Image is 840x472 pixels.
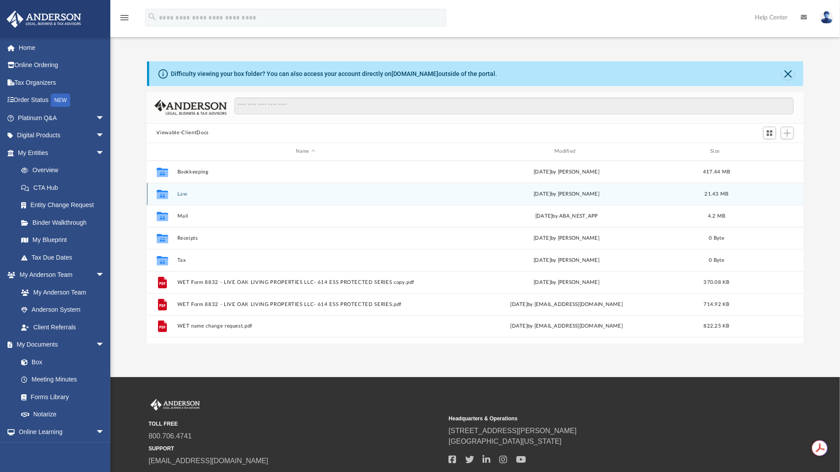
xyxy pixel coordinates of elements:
[177,279,434,285] button: WET Form 8832 - LIVE OAK LIVING PROPERTIES LLC- 614 ESS PROTECTED SERIES copy.pdf
[147,161,804,344] div: grid
[149,420,443,428] small: TOLL FREE
[96,109,113,127] span: arrow_drop_down
[6,57,118,74] a: Online Ordering
[4,11,84,28] img: Anderson Advisors Platinum Portal
[704,302,729,306] span: 714.92 KB
[782,68,794,80] button: Close
[738,147,800,155] div: id
[96,336,113,354] span: arrow_drop_down
[12,249,118,266] a: Tax Due Dates
[147,12,157,22] i: search
[763,127,776,139] button: Switch to Grid View
[177,147,434,155] div: Name
[149,457,268,464] a: [EMAIL_ADDRESS][DOMAIN_NAME]
[6,266,113,284] a: My Anderson Teamarrow_drop_down
[96,423,113,441] span: arrow_drop_down
[438,322,695,330] div: [DATE] by [EMAIL_ADDRESS][DOMAIN_NAME]
[96,144,113,162] span: arrow_drop_down
[709,235,724,240] span: 0 Byte
[449,438,562,445] a: [GEOGRAPHIC_DATA][US_STATE]
[96,266,113,284] span: arrow_drop_down
[157,129,209,137] button: Viewable-ClientDocs
[12,318,113,336] a: Client Referrals
[12,388,109,406] a: Forms Library
[704,191,728,196] span: 21.43 MB
[703,169,730,174] span: 417.44 MB
[177,191,434,197] button: Law
[12,441,113,458] a: Courses
[119,12,130,23] i: menu
[438,147,695,155] div: Modified
[6,74,118,91] a: Tax Organizers
[234,98,794,114] input: Search files and folders
[6,423,113,441] a: Online Learningarrow_drop_down
[12,179,118,196] a: CTA Hub
[12,283,109,301] a: My Anderson Team
[171,69,497,79] div: Difficulty viewing your box folder? You can also access your account directly on outside of the p...
[149,432,192,440] a: 800.706.4741
[392,70,439,77] a: [DOMAIN_NAME]
[149,399,202,411] img: Anderson Advisors Platinum Portal
[177,235,434,241] button: Receipts
[151,147,173,155] div: id
[177,213,434,219] button: Mail
[699,147,734,155] div: Size
[438,278,695,286] div: [DATE] by [PERSON_NAME]
[51,94,70,107] div: NEW
[12,406,113,423] a: Notarize
[12,162,118,179] a: Overview
[12,231,113,249] a: My Blueprint
[6,91,118,110] a: Order StatusNEW
[12,214,118,231] a: Binder Walkthrough
[6,336,113,354] a: My Documentsarrow_drop_down
[119,17,130,23] a: menu
[449,427,577,434] a: [STREET_ADDRESS][PERSON_NAME]
[12,196,118,214] a: Entity Change Request
[438,300,695,308] div: [DATE] by [EMAIL_ADDRESS][DOMAIN_NAME]
[6,144,118,162] a: My Entitiesarrow_drop_down
[177,323,434,329] button: WET name change request.pdf
[6,127,118,144] a: Digital Productsarrow_drop_down
[96,127,113,145] span: arrow_drop_down
[704,324,729,329] span: 822.25 KB
[438,234,695,242] div: [DATE] by [PERSON_NAME]
[438,212,695,220] div: [DATE] by ABA_NEST_APP
[12,301,113,319] a: Anderson System
[177,169,434,175] button: Bookkeeping
[12,353,109,371] a: Box
[449,415,743,423] small: Headquarters & Operations
[12,371,113,389] a: Meeting Minutes
[438,256,695,264] div: [DATE] by [PERSON_NAME]
[177,257,434,263] button: Tax
[177,302,434,307] button: WET Form 8832 - LIVE OAK LIVING PROPERTIES LLC- 614 ESS PROTECTED SERIES.pdf
[709,257,724,262] span: 0 Byte
[149,445,443,453] small: SUPPORT
[781,127,794,139] button: Add
[6,109,118,127] a: Platinum Q&Aarrow_drop_down
[708,213,725,218] span: 4.2 MB
[438,190,695,198] div: [DATE] by [PERSON_NAME]
[820,11,833,24] img: User Pic
[438,168,695,176] div: [DATE] by [PERSON_NAME]
[6,39,118,57] a: Home
[704,279,729,284] span: 370.08 KB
